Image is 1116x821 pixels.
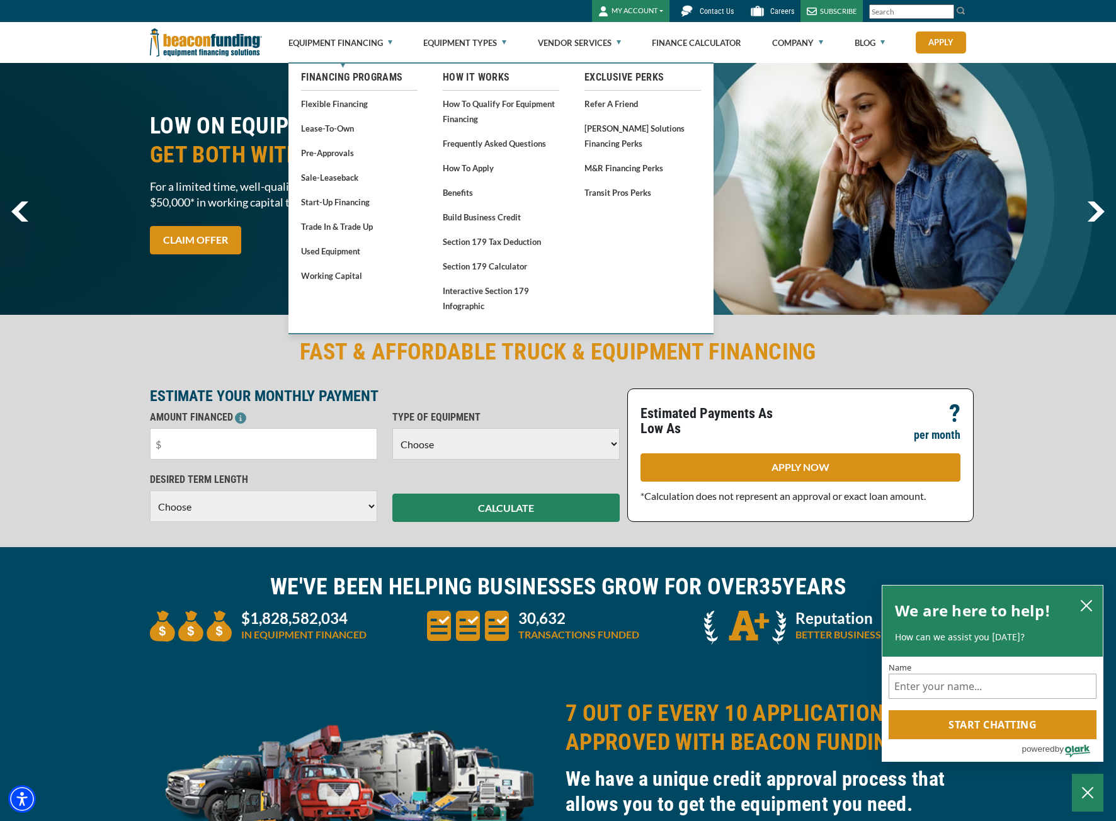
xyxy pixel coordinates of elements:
[1022,741,1054,757] span: powered
[241,611,367,626] p: $1,828,582,034
[538,23,621,63] a: Vendor Services
[150,779,550,791] a: equipment collage
[566,766,966,817] h3: We have a unique credit approval process that allows you to get the equipment you need.
[301,96,418,111] a: Flexible Financing
[443,96,559,127] a: How to Qualify for Equipment Financing
[8,785,36,813] div: Accessibility Menu
[301,218,418,234] a: Trade In & Trade Up
[1055,741,1064,757] span: by
[795,611,923,626] p: Reputation
[759,574,782,600] span: 35
[443,135,559,151] a: Frequently Asked Questions
[889,710,1096,739] button: Start chatting
[150,410,377,425] p: AMOUNT FINANCED
[150,140,550,169] span: GET BOTH WITH BEACON!
[1072,774,1103,812] button: Close Chatbox
[704,611,786,645] img: A + icon
[301,243,418,259] a: Used Equipment
[700,7,734,16] span: Contact Us
[443,209,559,225] a: Build Business Credit
[518,627,639,642] p: TRANSACTIONS FUNDED
[949,406,960,421] p: ?
[641,490,926,502] span: *Calculation does not represent an approval or exact loan amount.
[443,70,559,85] a: How It Works
[641,406,793,436] p: Estimated Payments As Low As
[427,611,509,641] img: three document icons to convery large amount of transactions funded
[301,169,418,185] a: Sale-Leaseback
[941,7,951,17] a: Clear search text
[443,160,559,176] a: How to Apply
[301,120,418,136] a: Lease-To-Own
[241,627,367,642] p: IN EQUIPMENT FINANCED
[423,23,506,63] a: Equipment Types
[584,96,701,111] a: Refer a Friend
[11,201,28,222] img: Left Navigator
[895,631,1090,643] p: How can we assist you [DATE]?
[150,337,966,366] h2: FAST & AFFORDABLE TRUCK & EQUIPMENT FINANCING
[150,472,377,487] p: DESIRED TERM LENGTH
[150,611,232,642] img: three money bags to convey large amount of equipment financed
[956,6,966,16] img: Search
[1022,740,1103,761] a: Powered by Olark
[652,23,741,63] a: Finance Calculator
[882,585,1103,762] div: olark chatbox
[795,627,923,642] p: BETTER BUSINESS BUREAU
[772,23,823,63] a: Company
[584,70,701,85] a: Exclusive Perks
[914,427,960,443] p: per month
[443,283,559,314] a: Interactive Section 179 Infographic
[150,572,966,601] h2: WE'VE BEEN HELPING BUSINESSES GROW FOR OVER YEARS
[392,494,620,522] button: CALCULATE
[889,674,1096,699] input: Name
[1076,596,1096,614] button: close chatbox
[150,111,550,169] h2: LOW ON EQUIPMENT & CASH?
[518,611,639,626] p: 30,632
[301,145,418,161] a: Pre-approvals
[443,184,559,200] a: Benefits
[584,120,701,151] a: [PERSON_NAME] Solutions Financing Perks
[566,699,966,757] h2: 7 OUT OF EVERY 10 APPLICATIONS APPROVED WITH BEACON FUNDING
[443,234,559,249] a: Section 179 Tax Deduction
[150,22,262,63] img: Beacon Funding Corporation logo
[301,268,418,283] a: Working Capital
[895,598,1051,623] h2: We are here to help!
[301,194,418,210] a: Start-Up Financing
[150,428,377,460] input: $
[855,23,885,63] a: Blog
[889,663,1096,671] label: Name
[443,258,559,274] a: Section 179 Calculator
[641,453,960,482] a: APPLY NOW
[584,160,701,176] a: M&R Financing Perks
[392,410,620,425] p: TYPE OF EQUIPMENT
[150,179,550,210] span: For a limited time, well-qualified buyers can finance equipment and qualify for $50,000* in worki...
[150,226,241,254] a: CLAIM OFFER
[11,201,28,222] a: previous
[288,23,392,63] a: Equipment Financing
[869,4,954,19] input: Search
[770,7,794,16] span: Careers
[584,184,701,200] a: Transit Pros Perks
[150,388,620,404] p: ESTIMATE YOUR MONTHLY PAYMENT
[916,31,966,54] a: Apply
[301,70,418,85] a: Financing Programs
[1087,201,1105,222] a: next
[1087,201,1105,222] img: Right Navigator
